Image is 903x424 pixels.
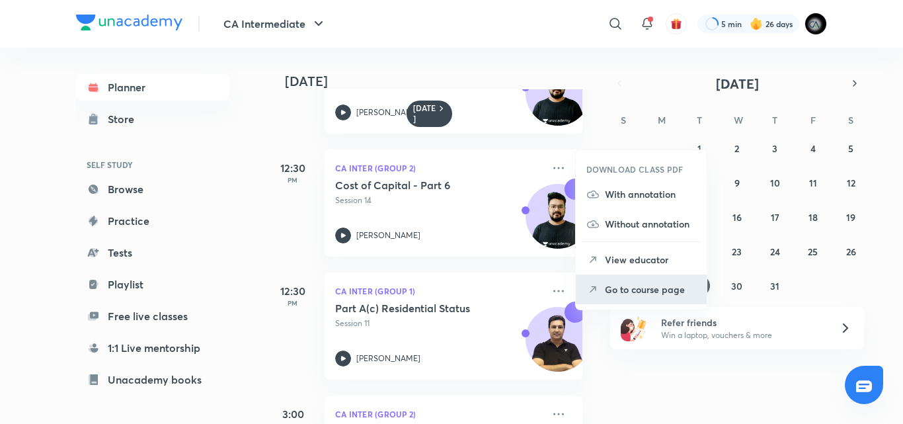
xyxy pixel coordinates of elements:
[732,211,742,224] abbr: July 16, 2025
[356,230,420,241] p: [PERSON_NAME]
[76,239,229,266] a: Tests
[526,191,590,255] img: Avatar
[335,194,543,206] p: Session 14
[770,177,780,189] abbr: July 10, 2025
[266,160,319,176] h5: 12:30
[716,75,759,93] span: [DATE]
[764,138,785,159] button: July 3, 2025
[216,11,334,37] button: CA Intermediate
[848,114,853,126] abbr: Saturday
[605,187,696,201] p: With annotation
[266,299,319,307] p: PM
[335,283,543,299] p: CA Inter (Group 1)
[734,142,739,155] abbr: July 2, 2025
[805,13,827,35] img: poojita Agrawal
[810,142,816,155] abbr: July 4, 2025
[846,245,856,258] abbr: July 26, 2025
[803,172,824,193] button: July 11, 2025
[76,15,182,30] img: Company Logo
[803,206,824,228] button: July 18, 2025
[840,206,861,228] button: July 19, 2025
[335,160,543,176] p: CA Inter (Group 2)
[629,74,845,93] button: [DATE]
[726,241,748,262] button: July 23, 2025
[76,15,182,34] a: Company Logo
[335,406,543,422] p: CA Inter (Group 2)
[840,138,861,159] button: July 5, 2025
[76,74,229,101] a: Planner
[726,275,748,296] button: July 30, 2025
[621,114,626,126] abbr: Sunday
[586,163,684,175] h6: DOWNLOAD CLASS PDF
[605,217,696,231] p: Without annotation
[734,177,740,189] abbr: July 9, 2025
[76,335,229,361] a: 1:1 Live mentorship
[847,177,855,189] abbr: July 12, 2025
[770,245,780,258] abbr: July 24, 2025
[661,316,824,329] h6: Refer friends
[658,114,666,126] abbr: Monday
[846,211,855,224] abbr: July 19, 2025
[670,18,682,30] img: avatar
[764,241,785,262] button: July 24, 2025
[335,302,500,315] h5: Part A(c) Residential Status
[335,179,500,192] h5: Cost of Capital - Part 6
[526,314,590,378] img: Avatar
[76,153,229,176] h6: SELF STUDY
[808,245,818,258] abbr: July 25, 2025
[76,208,229,234] a: Practice
[772,114,777,126] abbr: Thursday
[726,206,748,228] button: July 16, 2025
[621,315,647,341] img: referral
[605,282,696,296] p: Go to course page
[697,142,701,155] abbr: July 1, 2025
[734,114,743,126] abbr: Wednesday
[76,366,229,393] a: Unacademy books
[848,142,853,155] abbr: July 5, 2025
[266,283,319,299] h5: 12:30
[809,177,817,189] abbr: July 11, 2025
[108,111,142,127] div: Store
[731,280,742,292] abbr: July 30, 2025
[266,406,319,422] h5: 3:00
[413,103,436,124] h6: [DATE]
[770,280,779,292] abbr: July 31, 2025
[76,303,229,329] a: Free live classes
[764,206,785,228] button: July 17, 2025
[76,271,229,298] a: Playlist
[356,106,420,118] p: [PERSON_NAME]
[803,241,824,262] button: July 25, 2025
[803,138,824,159] button: July 4, 2025
[76,176,229,202] a: Browse
[840,241,861,262] button: July 26, 2025
[808,211,818,224] abbr: July 18, 2025
[285,73,596,89] h4: [DATE]
[356,353,420,364] p: [PERSON_NAME]
[750,17,763,30] img: streak
[810,114,816,126] abbr: Friday
[605,253,696,267] p: View educator
[840,172,861,193] button: July 12, 2025
[726,138,748,159] button: July 2, 2025
[266,176,319,184] p: PM
[76,106,229,132] a: Store
[732,245,742,258] abbr: July 23, 2025
[764,172,785,193] button: July 10, 2025
[335,318,543,329] p: Session 11
[666,13,687,34] button: avatar
[764,275,785,296] button: July 31, 2025
[526,68,590,132] img: Avatar
[697,114,702,126] abbr: Tuesday
[772,142,777,155] abbr: July 3, 2025
[661,329,824,341] p: Win a laptop, vouchers & more
[771,211,779,224] abbr: July 17, 2025
[689,138,710,159] button: July 1, 2025
[726,172,748,193] button: July 9, 2025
